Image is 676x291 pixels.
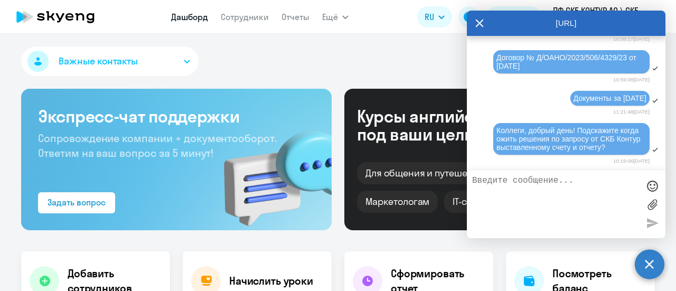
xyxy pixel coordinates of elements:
button: Важные контакты [21,46,199,76]
time: 10:59:08[DATE] [613,77,650,82]
div: Задать вопрос [48,196,106,209]
h3: Экспресс-чат поддержки [38,106,315,127]
span: Документы за [DATE] [574,94,646,102]
button: Задать вопрос [38,192,115,213]
span: RU [425,11,434,23]
span: Важные контакты [59,54,138,68]
time: 11:21:48[DATE] [613,109,650,115]
button: ПФ СКБ КОНТУР АО \ СКБ Контур, ПФ СКБ КОНТУР, АО [548,4,667,30]
time: 10:19:06[DATE] [613,158,650,164]
div: Маркетологам [357,191,438,213]
div: IT-специалистам [444,191,535,213]
button: RU [417,6,452,27]
a: Сотрудники [221,12,269,22]
p: ПФ СКБ КОНТУР АО \ СКБ Контур, ПФ СКБ КОНТУР, АО [553,4,651,30]
h4: Начислить уроки [229,274,313,288]
span: Сопровождение компании + документооборот. Ответим на ваш вопрос за 5 минут! [38,132,277,159]
button: Балансbalance [486,6,541,27]
time: 10:58:27[DATE] [613,36,650,42]
label: Лимит 10 файлов [644,196,660,212]
a: Дашборд [171,12,208,22]
span: Коллеги, добрый день! Подскажите когда ожить решения по запросу от СКБ Контур выставленному счету... [496,126,642,152]
div: Для общения и путешествий [357,162,502,184]
div: Курсы английского под ваши цели [357,107,538,143]
span: Договор № Д/OAHO/2023/506/4329/23 от [DATE] [496,53,639,70]
span: Ещё [322,11,338,23]
img: bg-img [209,111,332,230]
button: Ещё [322,6,349,27]
a: Отчеты [281,12,309,22]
